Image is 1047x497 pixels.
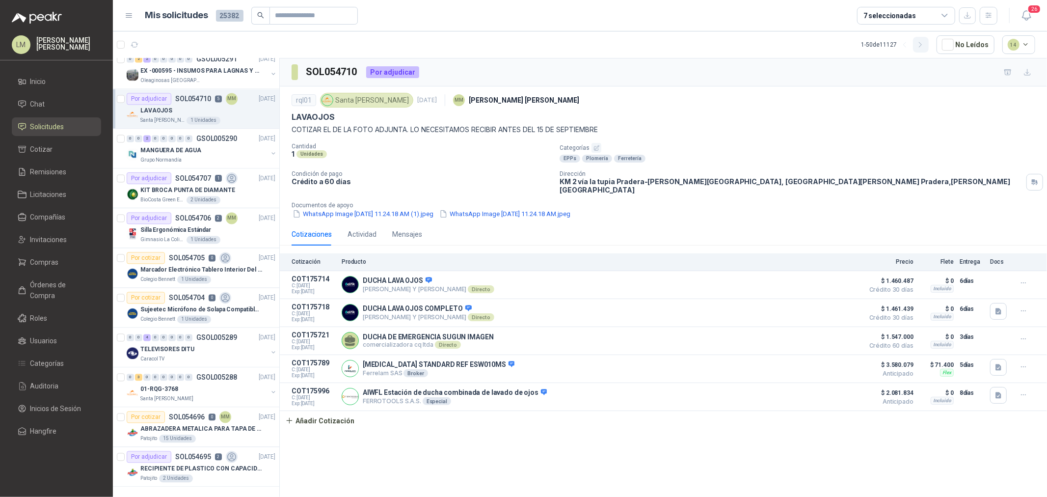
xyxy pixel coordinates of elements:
p: COT175721 [292,331,336,339]
p: SOL054704 [169,294,205,301]
p: COT175718 [292,303,336,311]
a: Por adjudicarSOL0546952[DATE] Company LogoRECIPIENTE DE PLASTICO CON CAPACIDAD DE 1.8 LT PARA LA ... [113,447,279,487]
span: Anticipado [864,371,913,377]
div: 3 [135,374,142,381]
span: Chat [30,99,45,110]
a: Por cotizarSOL0546960MM[DATE] Company LogoABRAZADERA METALICA PARA TAPA DE TAMBOR DE PLASTICO DE ... [113,407,279,447]
h1: Mis solicitudes [145,8,208,23]
p: 2 [215,453,222,460]
div: Incluido [931,397,954,405]
div: Por cotizar [127,292,165,304]
p: Entrega [960,258,984,265]
div: MM [226,212,238,224]
span: search [257,12,264,19]
div: Por cotizar [127,411,165,423]
p: COTIZAR EL DE LA FOTO ADJUNTA. LO NECESITAMOS RECIBIR ANTES DEL 15 DE SEPTIEMBRE [292,124,1035,135]
a: 0 0 4 0 0 0 0 0 GSOL005289[DATE] Company LogoTELEVISORES DITUCaracol TV [127,331,277,363]
div: Por adjudicar [127,93,171,105]
span: Crédito 30 días [864,287,913,293]
span: Exp: [DATE] [292,401,336,407]
p: Flete [919,258,954,265]
p: Colegio Bennett [140,276,175,283]
p: 0 [209,254,215,261]
p: Patojito [140,435,157,442]
p: [DATE] [259,452,275,462]
div: Broker [403,369,428,377]
a: Hangfire [12,422,101,441]
span: $ 3.580.079 [864,359,913,371]
a: Por adjudicarSOL0547105MM[DATE] Company LogoLAVAOJOSSanta [PERSON_NAME]1 Unidades [113,89,279,129]
div: LM [12,35,30,54]
img: Company Logo [127,467,138,478]
p: comercializadora cq ltda [363,341,494,349]
p: DUCHA LAVA OJOS COMPLETO [363,304,494,313]
div: Incluido [931,285,954,293]
img: Company Logo [127,148,138,160]
img: Company Logo [342,276,358,293]
div: 2 [143,55,151,62]
button: No Leídos [937,35,994,54]
div: Directo [435,341,461,349]
p: Crédito a 60 días [292,177,552,186]
span: Anticipado [864,399,913,405]
a: 0 3 0 0 0 0 0 0 GSOL005288[DATE] Company Logo01-RQG-3768Santa [PERSON_NAME] [127,371,277,403]
div: 0 [168,135,176,142]
h3: SOL054710 [306,64,358,80]
div: MM [226,93,238,105]
p: [DATE] [259,214,275,223]
p: [DATE] [259,134,275,143]
div: Unidades [296,150,327,158]
span: Inicios de Sesión [30,403,81,414]
div: 1 Unidades [177,276,211,283]
div: 0 [185,55,192,62]
div: 0 [152,374,159,381]
p: AIWFL Estación de ducha combinada de lavado de ojos [363,388,547,397]
button: Añadir Cotización [280,411,360,431]
div: 0 [135,135,142,142]
div: 0 [160,374,167,381]
div: 0 [185,135,192,142]
div: Cotizaciones [292,229,332,240]
div: 0 [168,334,176,341]
button: 26 [1018,7,1035,25]
button: WhatsApp Image [DATE] 11.24.18 AM (1).jpeg [292,209,434,219]
p: [MEDICAL_DATA] STANDARD REF ESW010MS [363,360,514,369]
img: Company Logo [127,188,138,200]
div: EPPs [560,155,580,163]
p: SOL054706 [175,215,211,221]
div: Incluido [931,313,954,321]
p: Santa [PERSON_NAME] [140,116,185,124]
div: 0 [127,55,134,62]
div: 0 [152,334,159,341]
a: Por cotizarSOL0547040[DATE] Company LogoSujeetec Micrófono de Solapa Compatible con AKG Sansón Tr... [113,288,279,328]
p: $ 0 [919,331,954,343]
div: 0 [160,334,167,341]
p: 2 [215,215,222,221]
div: 0 [185,334,192,341]
p: RECIPIENTE DE PLASTICO CON CAPACIDAD DE 1.8 LT PARA LA EXTRACCIÓN MANUAL DE LIQUIDOS [140,464,263,473]
img: Company Logo [127,228,138,240]
p: FERROTOOLS S.A.S. [363,397,547,405]
p: DUCHA DE EMERGENCIA SUGUN IMAGEN [363,333,494,341]
div: 0 [127,334,134,341]
span: C: [DATE] [292,395,336,401]
p: TELEVISORES DITU [140,345,194,354]
p: [DATE] [259,253,275,263]
span: Crédito 60 días [864,343,913,349]
img: Logo peakr [12,12,62,24]
span: Exp: [DATE] [292,317,336,323]
img: Company Logo [342,388,358,405]
span: Roles [30,313,48,324]
img: Company Logo [127,387,138,399]
a: Licitaciones [12,185,101,204]
a: Usuarios [12,331,101,350]
img: Company Logo [342,304,358,321]
span: Auditoria [30,381,59,391]
p: KM 2 vía la tupia Pradera-[PERSON_NAME][GEOGRAPHIC_DATA], [GEOGRAPHIC_DATA][PERSON_NAME] Pradera ... [560,177,1022,194]
p: 8 días [960,387,984,399]
img: Company Logo [322,95,333,106]
p: COT175996 [292,387,336,395]
div: Directo [468,313,494,321]
p: SOL054707 [175,175,211,182]
div: 0 [135,334,142,341]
